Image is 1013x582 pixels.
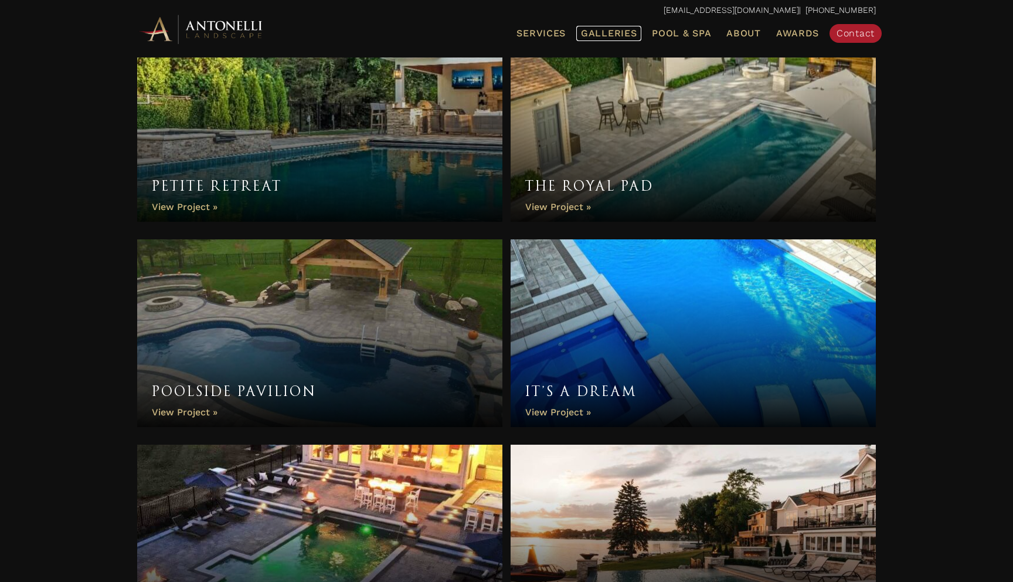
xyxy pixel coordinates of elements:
[512,26,570,41] a: Services
[776,28,819,39] span: Awards
[771,26,824,41] a: Awards
[830,24,882,43] a: Contact
[726,29,761,38] span: About
[722,26,766,41] a: About
[576,26,641,41] a: Galleries
[581,28,637,39] span: Galleries
[516,29,566,38] span: Services
[652,28,711,39] span: Pool & Spa
[647,26,716,41] a: Pool & Spa
[137,13,266,45] img: Antonelli Horizontal Logo
[137,3,876,18] p: | [PHONE_NUMBER]
[664,5,799,15] a: [EMAIL_ADDRESS][DOMAIN_NAME]
[837,28,875,39] span: Contact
